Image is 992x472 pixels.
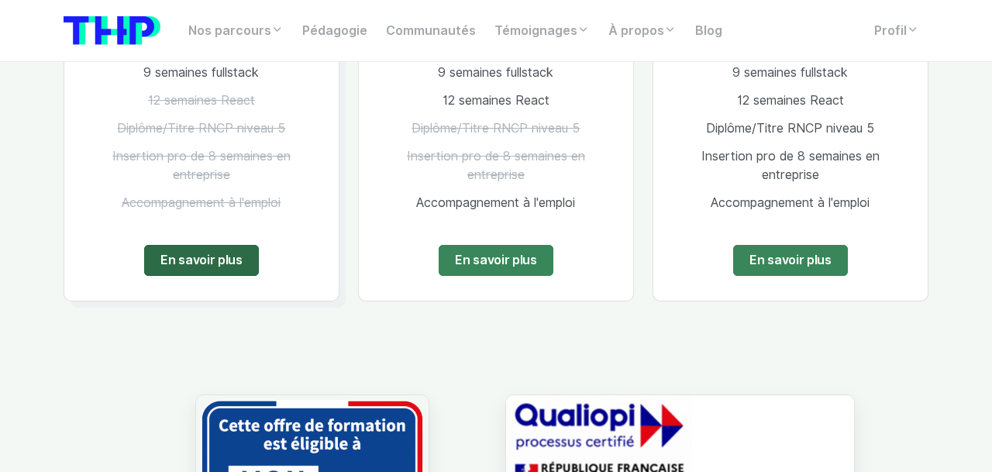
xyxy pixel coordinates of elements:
[144,245,259,276] a: En savoir plus
[732,65,848,80] span: 9 semaines fullstack
[416,195,575,210] span: Accompagnement à l'emploi
[443,93,549,108] span: 12 semaines React
[64,16,160,45] img: logo
[706,121,874,136] span: Diplôme/Titre RNCP niveau 5
[122,195,281,210] span: Accompagnement à l'emploi
[293,16,377,47] a: Pédagogie
[599,16,686,47] a: À propos
[701,149,880,182] span: Insertion pro de 8 semaines en entreprise
[377,16,485,47] a: Communautés
[686,16,732,47] a: Blog
[412,121,580,136] span: Diplôme/Titre RNCP niveau 5
[711,195,870,210] span: Accompagnement à l'emploi
[485,16,599,47] a: Témoignages
[143,65,259,80] span: 9 semaines fullstack
[407,149,585,182] span: Insertion pro de 8 semaines en entreprise
[112,149,291,182] span: Insertion pro de 8 semaines en entreprise
[438,65,553,80] span: 9 semaines fullstack
[179,16,293,47] a: Nos parcours
[865,16,928,47] a: Profil
[737,93,844,108] span: 12 semaines React
[117,121,285,136] span: Diplôme/Titre RNCP niveau 5
[733,245,848,276] a: En savoir plus
[439,245,553,276] a: En savoir plus
[148,93,255,108] span: 12 semaines React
